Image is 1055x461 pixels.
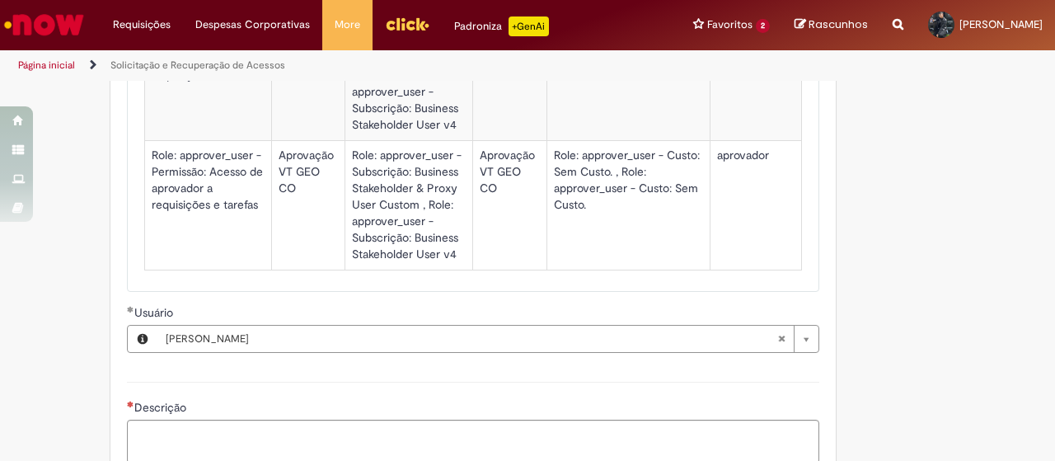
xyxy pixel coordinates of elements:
[195,16,310,33] span: Despesas Corporativas
[128,326,157,352] button: Usuário, Visualizar este registro Francieli Da Silva Santos
[756,19,770,33] span: 2
[18,59,75,72] a: Página inicial
[127,401,134,407] span: Necessários
[12,50,691,81] ul: Trilhas de página
[959,17,1043,31] span: [PERSON_NAME]
[547,140,710,270] td: Role: approver_user - Custo: Sem Custo. , Role: approver_user - Custo: Sem Custo.
[473,140,547,270] td: Aprovação VT GEO CO
[144,140,271,270] td: Role: approver_user - Permissão: Acesso de aprovador a requisições e tarefas
[134,305,176,320] span: Usuário
[127,306,134,313] span: Obrigatório Preenchido
[795,17,868,33] a: Rascunhos
[707,16,753,33] span: Favoritos
[454,16,549,36] div: Padroniza
[271,140,345,270] td: Aprovação VT GEO CO
[110,59,285,72] a: Solicitação e Recuperação de Acessos
[710,140,801,270] td: aprovador
[2,8,87,41] img: ServiceNow
[809,16,868,32] span: Rascunhos
[509,16,549,36] p: +GenAi
[769,326,794,352] abbr: Limpar campo Usuário
[345,140,473,270] td: Role: approver_user - Subscrição: Business Stakeholder & Proxy User Custom , Role: approver_user ...
[385,12,429,36] img: click_logo_yellow_360x200.png
[157,326,818,352] a: [PERSON_NAME]Limpar campo Usuário
[335,16,360,33] span: More
[134,400,190,415] span: Descrição
[166,326,777,352] span: [PERSON_NAME]
[113,16,171,33] span: Requisições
